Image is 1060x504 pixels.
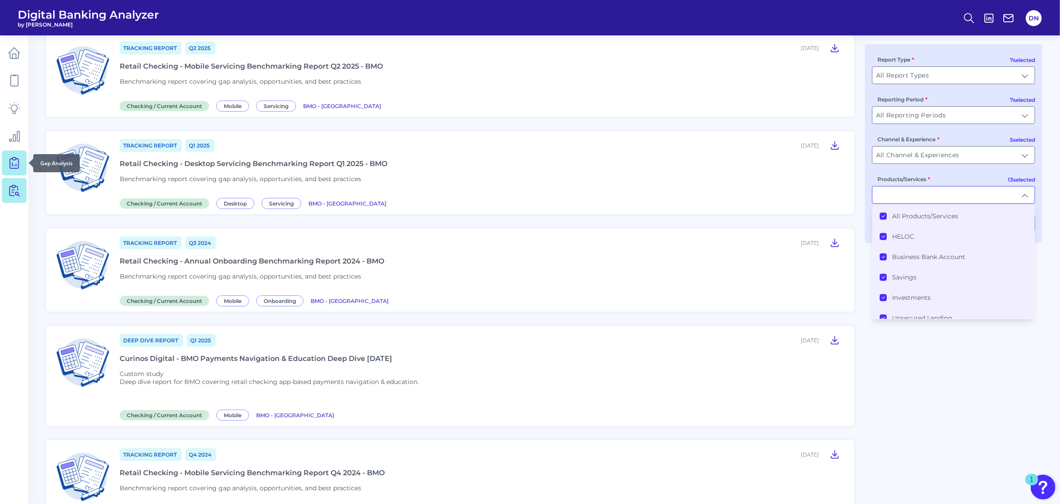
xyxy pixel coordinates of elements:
[120,448,182,461] a: Tracking Report
[216,101,253,110] a: Mobile
[120,378,419,386] p: Deep dive report for BMO covering retail checking app-based payments navigation & education.
[120,101,213,110] a: Checking / Current Account
[120,484,361,492] span: Benchmarking report covering gap analysis, opportunities, and best practices
[877,136,939,143] label: Channel & Experience
[120,42,182,54] a: Tracking Report
[826,41,844,55] button: Retail Checking - Mobile Servicing Benchmarking Report Q2 2025 - BMO
[801,337,819,344] div: [DATE]
[216,198,254,209] span: Desktop
[53,41,113,100] img: Checking / Current Account
[256,412,334,419] span: BMO - [GEOGRAPHIC_DATA]
[892,314,952,322] label: Unsecured Lending
[892,273,916,281] label: Savings
[120,354,392,363] div: Curinos Digital - BMO Payments Navigation & Education Deep Dive [DATE]
[120,159,387,168] div: Retail Checking - Desktop Servicing Benchmarking Report Q1 2025 - BMO
[256,296,307,305] a: Onboarding
[1026,10,1042,26] button: DN
[892,253,965,261] label: Business Bank Account
[877,96,927,103] label: Reporting Period
[120,62,383,70] div: Retail Checking - Mobile Servicing Benchmarking Report Q2 2025 - BMO
[216,411,253,419] a: Mobile
[53,138,113,198] img: Checking / Current Account
[216,199,258,207] a: Desktop
[261,198,301,209] span: Servicing
[120,469,385,477] div: Retail Checking - Mobile Servicing Benchmarking Report Q4 2024 - BMO
[303,103,381,109] span: BMO - [GEOGRAPHIC_DATA]
[826,236,844,250] button: Retail Checking - Annual Onboarding Benchmarking Report 2024 - BMO
[185,42,215,54] a: Q2 2025
[826,333,844,347] button: Curinos Digital - BMO Payments Navigation & Education Deep Dive Feb 2025
[18,8,159,21] span: Digital Banking Analyzer
[256,101,296,112] span: Servicing
[120,334,183,347] a: Deep Dive Report
[826,447,844,461] button: Retail Checking - Mobile Servicing Benchmarking Report Q4 2024 - BMO
[877,176,930,182] label: Products/Services
[120,370,164,378] span: Custom study
[120,272,361,280] span: Benchmarking report covering gap analysis, opportunities, and best practices
[303,101,381,110] a: BMO - [GEOGRAPHIC_DATA]
[53,333,113,392] img: Checking / Current Account
[308,199,386,207] a: BMO - [GEOGRAPHIC_DATA]
[120,296,213,305] a: Checking / Current Account
[185,448,216,461] a: Q4 2024
[892,212,958,220] label: All Products/Services
[120,296,209,306] span: Checking / Current Account
[261,199,305,207] a: Servicing
[892,294,931,302] label: Investments
[1031,475,1056,500] button: Open Resource Center, 1 new notification
[256,411,334,419] a: BMO - [GEOGRAPHIC_DATA]
[256,295,304,306] span: Onboarding
[120,78,361,85] span: Benchmarking report covering gap analysis, opportunities, and best practices
[877,56,914,63] label: Report Type
[53,236,113,295] img: Checking / Current Account
[120,411,213,419] a: Checking / Current Account
[801,451,819,458] div: [DATE]
[216,295,249,306] span: Mobile
[120,199,213,207] a: Checking / Current Account
[256,101,300,110] a: Servicing
[185,139,214,152] a: Q1 2025
[185,236,216,249] a: Q3 2024
[120,198,209,209] span: Checking / Current Account
[18,21,159,28] span: by [PERSON_NAME]
[120,101,209,111] span: Checking / Current Account
[120,236,182,249] a: Tracking Report
[892,233,914,240] label: HELOC
[216,101,249,112] span: Mobile
[120,410,209,420] span: Checking / Current Account
[308,200,386,207] span: BMO - [GEOGRAPHIC_DATA]
[1030,480,1034,491] div: 1
[120,175,361,183] span: Benchmarking report covering gap analysis, opportunities, and best practices
[187,334,216,347] a: Q1 2025
[120,139,182,152] a: Tracking Report
[801,45,819,51] div: [DATE]
[801,240,819,246] div: [DATE]
[33,154,80,172] div: Gap Analysis
[311,296,389,305] a: BMO - [GEOGRAPHIC_DATA]
[216,410,249,421] span: Mobile
[120,257,384,265] div: Retail Checking - Annual Onboarding Benchmarking Report 2024 - BMO
[801,142,819,149] div: [DATE]
[826,138,844,152] button: Retail Checking - Desktop Servicing Benchmarking Report Q1 2025 - BMO
[311,298,389,304] span: BMO - [GEOGRAPHIC_DATA]
[216,296,253,305] a: Mobile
